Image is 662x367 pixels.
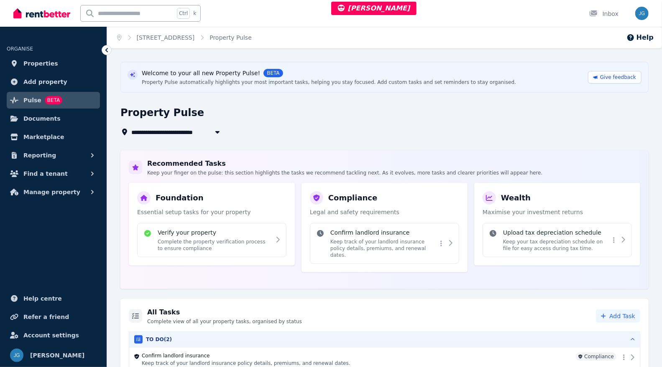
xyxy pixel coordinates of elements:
[10,349,23,362] img: Jeremy Goldschmidt
[147,307,302,317] h2: All Tasks
[23,187,80,197] span: Manage property
[7,46,33,52] span: ORGANISE
[142,79,516,86] div: Property Pulse automatically highlights your most important tasks, helping you stay focused. Add ...
[210,34,252,41] a: Property Pulse
[7,73,100,90] a: Add property
[503,238,610,252] p: Keep your tax depreciation schedule on file for easy access during tax time.
[263,69,283,77] span: BETA
[158,238,271,252] p: Complete the property verification process to ensure compliance
[23,77,67,87] span: Add property
[330,228,437,237] h4: Confirm landlord insurance
[147,318,302,325] p: Complete view of all your property tasks, organised by status
[23,114,61,124] span: Documents
[23,132,64,142] span: Marketplace
[576,352,616,361] span: Compliance
[483,223,632,257] div: Upload tax depreciation scheduleKeep your tax depreciation schedule on file for easy access durin...
[120,106,204,119] h1: Property Pulse
[7,147,100,164] button: Reporting
[137,208,286,216] p: Essential setup tasks for your property
[142,69,260,77] span: Welcome to your all new Property Pulse!
[147,159,543,169] h2: Recommended Tasks
[7,290,100,307] a: Help centre
[503,228,610,237] h4: Upload tax depreciation schedule
[310,208,459,216] p: Legal and safety requirements
[501,192,531,204] h3: Wealth
[610,235,618,245] button: More options
[23,95,41,105] span: Pulse
[7,327,100,344] a: Account settings
[193,10,196,17] span: k
[7,165,100,182] button: Find a tenant
[23,58,58,68] span: Properties
[626,33,654,43] button: Help
[137,34,195,41] a: [STREET_ADDRESS]
[137,223,286,257] div: Verify your propertyComplete the property verification process to ensure compliance
[177,8,190,19] span: Ctrl
[437,238,445,248] button: More options
[588,71,642,84] a: Give feedback
[107,27,262,48] nav: Breadcrumb
[7,129,100,145] a: Marketplace
[7,309,100,325] a: Refer a friend
[30,350,84,360] span: [PERSON_NAME]
[338,4,410,12] span: [PERSON_NAME]
[23,169,68,179] span: Find a tenant
[142,360,573,367] p: Keep track of your landlord insurance policy details, premiums, and renewal dates.
[7,184,100,200] button: Manage property
[146,336,172,343] h3: TO DO ( 2 )
[23,330,79,340] span: Account settings
[142,352,573,359] h4: Confirm landlord insurance
[328,192,377,204] h3: Compliance
[330,238,437,258] p: Keep track of your landlord insurance policy details, premiums, and renewal dates.
[7,92,100,109] a: PulseBETA
[158,228,271,237] h4: Verify your property
[310,223,459,264] div: Confirm landlord insuranceKeep track of your landlord insurance policy details, premiums, and ren...
[609,312,635,320] span: Add Task
[23,312,69,322] span: Refer a friend
[23,150,56,160] span: Reporting
[7,55,100,72] a: Properties
[45,96,62,104] span: BETA
[589,10,619,18] div: Inbox
[596,309,640,323] button: Add Task
[23,294,62,304] span: Help centre
[147,170,543,176] p: Keep your finger on the pulse: this section highlights the tasks we recommend tackling next. As i...
[483,208,632,216] p: Maximise your investment returns
[156,192,204,204] h3: Foundation
[13,7,70,20] img: RentBetter
[635,7,649,20] img: Jeremy Goldschmidt
[7,110,100,127] a: Documents
[620,352,628,362] button: More options
[600,74,636,81] span: Give feedback
[129,332,640,347] button: TO DO(2)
